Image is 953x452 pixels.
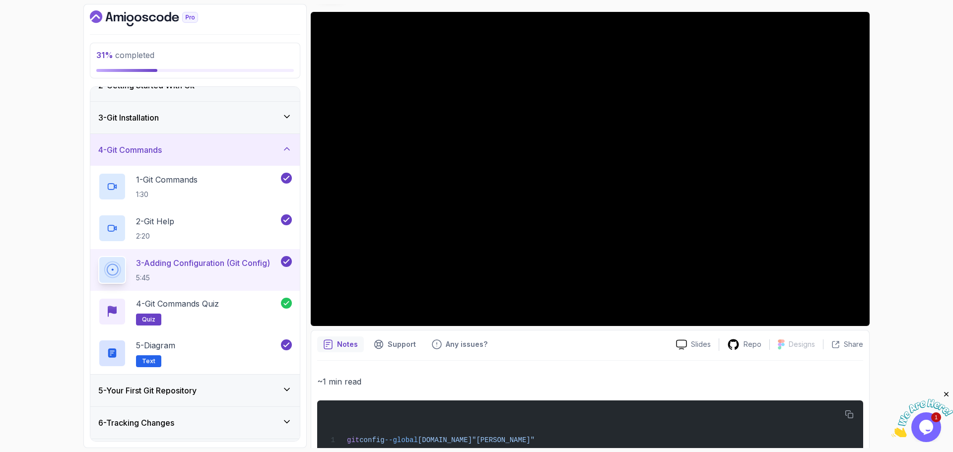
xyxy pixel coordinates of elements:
button: 4-Git Commands [90,134,300,166]
span: Text [142,357,155,365]
span: completed [96,50,154,60]
p: 4 - Git Commands Quiz [136,298,219,310]
span: "[PERSON_NAME]" [472,436,535,444]
span: 31 % [96,50,113,60]
button: notes button [317,336,364,352]
p: 5 - Diagram [136,339,175,351]
span: --global [385,436,418,444]
p: Notes [337,339,358,349]
p: 1:30 [136,190,198,199]
p: 1 - Git Commands [136,174,198,186]
p: ~1 min read [317,375,863,388]
p: Share [844,339,863,349]
iframe: 3 - Adding configuration (git config) [311,12,870,326]
h3: 4 - Git Commands [98,144,162,156]
p: Repo [744,339,761,349]
a: Repo [719,338,769,351]
p: 2 - Git Help [136,215,174,227]
button: Share [823,339,863,349]
p: Support [388,339,416,349]
button: 1-Git Commands1:30 [98,173,292,200]
h3: 6 - Tracking Changes [98,417,174,429]
p: 3 - Adding Configuration (Git Config) [136,257,270,269]
p: 5:45 [136,273,270,283]
button: 2-Git Help2:20 [98,214,292,242]
span: config [359,436,384,444]
a: Slides [668,339,719,350]
button: 5-DiagramText [98,339,292,367]
p: 2:20 [136,231,174,241]
button: Support button [368,336,422,352]
h3: 5 - Your First Git Repository [98,385,197,396]
a: Dashboard [90,10,221,26]
button: Feedback button [426,336,493,352]
p: Slides [691,339,711,349]
span: [DOMAIN_NAME] [418,436,472,444]
button: 4-Git Commands Quizquiz [98,298,292,325]
button: 5-Your First Git Repository [90,375,300,406]
p: Designs [789,339,815,349]
p: Any issues? [446,339,487,349]
button: 3-Git Installation [90,102,300,133]
iframe: chat widget [891,390,953,437]
h3: 3 - Git Installation [98,112,159,124]
button: 3-Adding Configuration (Git Config)5:45 [98,256,292,284]
span: quiz [142,316,155,323]
span: git [347,436,359,444]
button: 6-Tracking Changes [90,407,300,439]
